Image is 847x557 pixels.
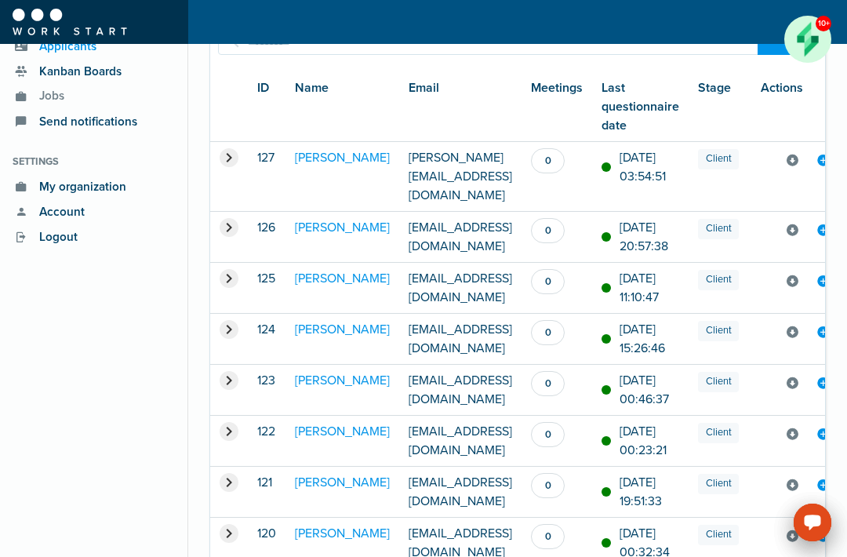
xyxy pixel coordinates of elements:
[602,78,679,135] div: Last questionnaire date
[620,422,679,460] div: [DATE] 00:23:21
[13,199,175,224] a: Account
[295,373,390,388] a: [PERSON_NAME]
[531,78,583,97] div: Meetings
[31,228,78,246] span: Logout
[531,148,565,173] button: 0
[295,220,390,235] a: [PERSON_NAME]
[545,530,551,544] span: 0
[620,320,679,358] div: [DATE] 15:26:46
[409,373,512,407] span: [EMAIL_ADDRESS][DOMAIN_NAME]
[706,425,732,440] span: Client
[295,271,390,286] a: [PERSON_NAME]
[31,63,122,81] span: Kanban Boards
[409,78,512,97] div: Email
[257,220,275,235] span: 126
[13,9,127,35] img: WorkStart logo
[13,174,175,199] a: My organization
[545,154,551,169] span: 0
[620,148,679,186] div: [DATE] 03:54:51
[13,59,175,84] a: Kanban Boards
[257,475,272,490] span: 121
[620,269,679,307] div: [DATE] 11:10:47
[545,326,551,340] span: 0
[409,220,512,254] span: [EMAIL_ADDRESS][DOMAIN_NAME]
[295,526,390,541] a: [PERSON_NAME]
[13,84,175,109] a: Jobs
[620,473,679,511] div: [DATE] 19:51:33
[257,78,276,97] div: ID
[706,527,732,542] span: Client
[706,272,732,287] span: Client
[706,221,732,236] span: Client
[531,218,565,243] button: 0
[257,526,276,541] span: 120
[295,475,390,490] a: [PERSON_NAME]
[409,271,512,305] span: [EMAIL_ADDRESS][DOMAIN_NAME]
[706,476,732,491] span: Client
[295,78,390,97] div: Name
[257,322,275,337] span: 124
[531,524,565,549] button: 0
[545,428,551,442] span: 0
[13,224,175,249] a: Logout
[31,113,137,131] span: Send notifications
[13,155,175,169] p: Settings
[409,322,512,356] span: [EMAIL_ADDRESS][DOMAIN_NAME]
[295,150,390,166] a: [PERSON_NAME]
[706,374,732,389] span: Client
[257,271,275,286] span: 125
[13,109,175,134] a: Send notifications
[620,218,679,256] div: [DATE] 20:57:38
[531,422,565,447] button: 0
[31,38,96,56] span: Applicants
[531,371,565,396] button: 0
[409,150,512,203] span: [PERSON_NAME][EMAIL_ADDRESS][DOMAIN_NAME]
[706,323,732,338] span: Client
[761,78,839,97] div: Actions
[31,178,126,196] span: My organization
[620,371,679,409] div: [DATE] 00:46:37
[531,320,565,345] button: 0
[31,203,85,221] span: Account
[698,78,741,97] div: Stage
[545,275,551,289] span: 0
[816,16,831,31] div: 10+
[295,424,390,439] a: [PERSON_NAME]
[13,34,175,59] a: Applicants
[409,424,512,458] span: [EMAIL_ADDRESS][DOMAIN_NAME]
[531,473,565,498] button: 0
[257,424,275,439] span: 122
[257,150,274,166] span: 127
[545,224,551,238] span: 0
[409,475,512,509] span: [EMAIL_ADDRESS][DOMAIN_NAME]
[257,373,275,388] span: 123
[545,377,551,391] span: 0
[706,151,732,166] span: Client
[31,87,64,106] span: Jobs
[531,269,565,294] button: 0
[295,322,390,337] a: [PERSON_NAME]
[545,479,551,493] span: 0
